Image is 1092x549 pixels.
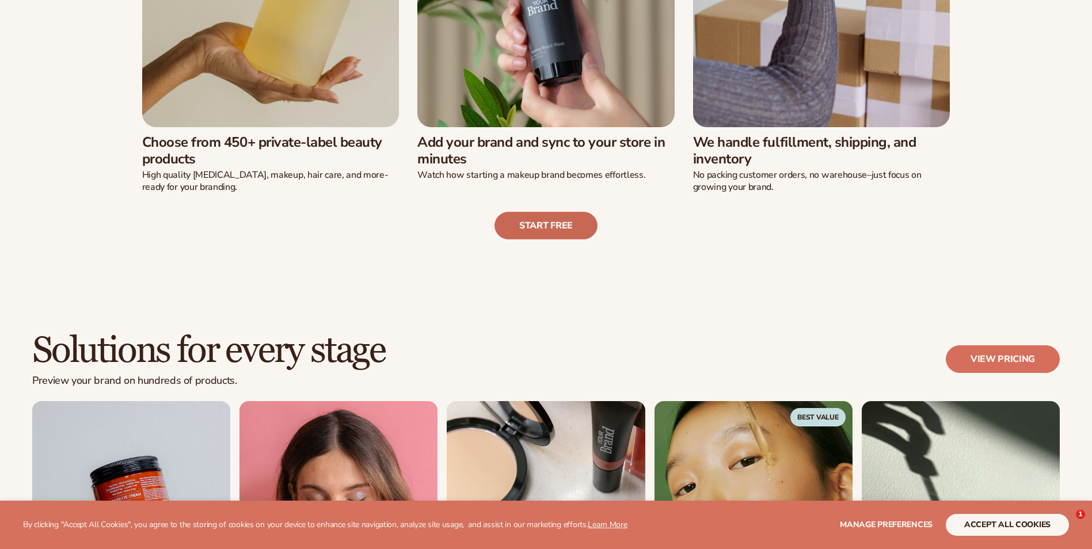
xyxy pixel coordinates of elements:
[23,520,627,530] p: By clicking "Accept All Cookies", you agree to the storing of cookies on your device to enhance s...
[142,169,399,193] p: High quality [MEDICAL_DATA], makeup, hair care, and more-ready for your branding.
[32,331,385,370] h2: Solutions for every stage
[862,347,1092,506] iframe: Intercom notifications message
[693,134,950,167] h3: We handle fulfillment, shipping, and inventory
[417,134,675,167] h3: Add your brand and sync to your store in minutes
[693,169,950,193] p: No packing customer orders, no warehouse–just focus on growing your brand.
[840,519,933,530] span: Manage preferences
[946,345,1060,373] a: View pricing
[588,519,627,530] a: Learn More
[1052,510,1080,537] iframe: Intercom live chat
[494,212,598,239] a: Start free
[417,169,675,181] p: Watch how starting a makeup brand becomes effortless.
[840,514,933,536] button: Manage preferences
[946,514,1069,536] button: accept all cookies
[790,408,846,426] span: Best Value
[1076,510,1085,519] span: 1
[32,375,385,387] p: Preview your brand on hundreds of products.
[142,134,399,167] h3: Choose from 450+ private-label beauty products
